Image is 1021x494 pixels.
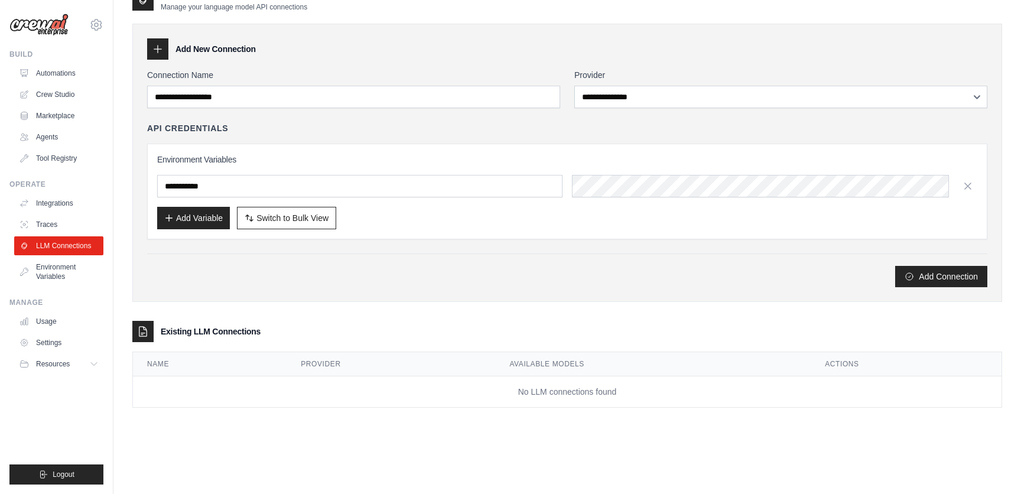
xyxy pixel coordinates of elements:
[14,258,103,286] a: Environment Variables
[9,50,103,59] div: Build
[9,464,103,485] button: Logout
[811,352,1002,376] th: Actions
[14,149,103,168] a: Tool Registry
[237,207,336,229] button: Switch to Bulk View
[157,154,977,165] h3: Environment Variables
[175,43,256,55] h3: Add New Connection
[133,352,287,376] th: Name
[161,326,261,337] h3: Existing LLM Connections
[256,212,329,224] span: Switch to Bulk View
[14,236,103,255] a: LLM Connections
[14,128,103,147] a: Agents
[9,298,103,307] div: Manage
[161,2,307,12] p: Manage your language model API connections
[495,352,811,376] th: Available Models
[147,122,228,134] h4: API Credentials
[14,312,103,331] a: Usage
[287,352,495,376] th: Provider
[895,266,987,287] button: Add Connection
[574,69,987,81] label: Provider
[14,333,103,352] a: Settings
[133,376,1002,408] td: No LLM connections found
[9,180,103,189] div: Operate
[14,215,103,234] a: Traces
[9,14,69,36] img: Logo
[14,355,103,373] button: Resources
[14,64,103,83] a: Automations
[14,85,103,104] a: Crew Studio
[14,106,103,125] a: Marketplace
[53,470,74,479] span: Logout
[147,69,560,81] label: Connection Name
[14,194,103,213] a: Integrations
[36,359,70,369] span: Resources
[157,207,230,229] button: Add Variable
